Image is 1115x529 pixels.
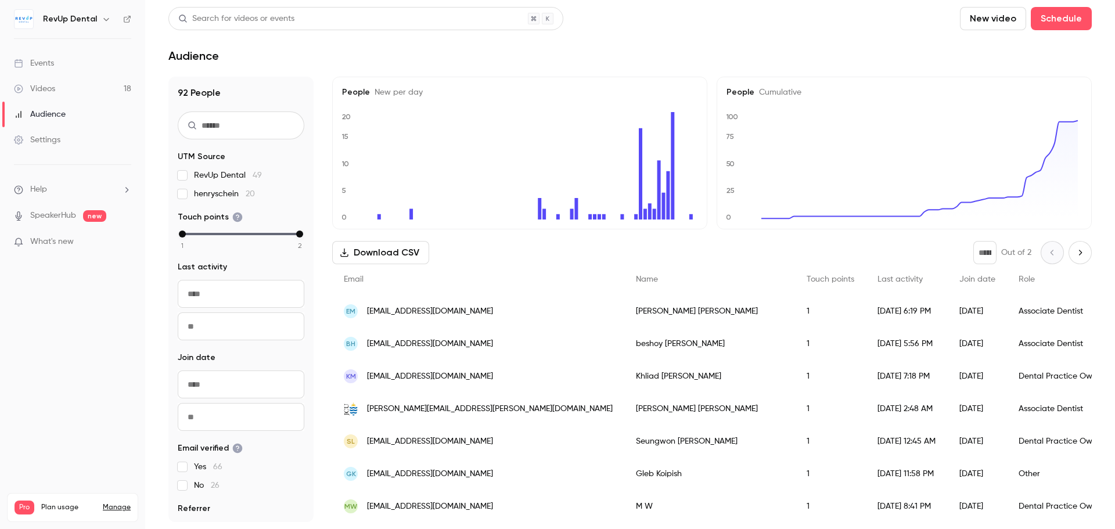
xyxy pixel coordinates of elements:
[253,171,262,179] span: 49
[211,481,220,490] span: 26
[877,275,923,283] span: Last activity
[624,393,795,425] div: [PERSON_NAME] [PERSON_NAME]
[367,501,493,513] span: [EMAIL_ADDRESS][DOMAIN_NAME]
[341,186,346,195] text: 5
[624,328,795,360] div: beshoy [PERSON_NAME]
[367,305,493,318] span: [EMAIL_ADDRESS][DOMAIN_NAME]
[346,371,356,382] span: KM
[726,87,1082,98] h5: People
[624,360,795,393] div: Khliad [PERSON_NAME]
[30,210,76,222] a: SpeakerHub
[30,236,74,248] span: What's new
[341,132,348,141] text: 15
[367,436,493,448] span: [EMAIL_ADDRESS][DOMAIN_NAME]
[624,490,795,523] div: M W
[346,339,355,349] span: bh
[795,490,866,523] div: 1
[754,88,801,96] span: Cumulative
[948,393,1007,425] div: [DATE]
[181,240,184,251] span: 1
[178,13,294,25] div: Search for videos or events
[14,183,131,196] li: help-dropdown-opener
[194,188,255,200] span: henryschein
[346,306,355,316] span: EM
[103,503,131,512] a: Manage
[178,370,304,398] input: From
[948,425,1007,458] div: [DATE]
[795,425,866,458] div: 1
[807,275,854,283] span: Touch points
[948,328,1007,360] div: [DATE]
[246,190,255,198] span: 20
[298,240,302,251] span: 2
[1019,275,1035,283] span: Role
[948,360,1007,393] div: [DATE]
[43,13,97,25] h6: RevUp Dental
[726,160,735,168] text: 50
[344,275,364,283] span: Email
[194,461,222,473] span: Yes
[178,261,227,273] span: Last activity
[14,57,54,69] div: Events
[795,458,866,490] div: 1
[948,490,1007,523] div: [DATE]
[168,49,219,63] h1: Audience
[948,295,1007,328] div: [DATE]
[370,88,423,96] span: New per day
[332,241,429,264] button: Download CSV
[14,109,66,120] div: Audience
[960,7,1026,30] button: New video
[179,231,186,237] div: min
[866,490,948,523] div: [DATE] 8:41 PM
[624,295,795,328] div: [PERSON_NAME] [PERSON_NAME]
[726,213,731,221] text: 0
[15,501,34,514] span: Pro
[866,458,948,490] div: [DATE] 11:58 PM
[341,160,349,168] text: 10
[344,501,357,512] span: MW
[367,370,493,383] span: [EMAIL_ADDRESS][DOMAIN_NAME]
[178,403,304,431] input: To
[636,275,658,283] span: Name
[213,463,222,471] span: 66
[30,183,47,196] span: Help
[194,170,262,181] span: RevUp Dental
[726,186,735,195] text: 25
[178,280,304,308] input: From
[342,87,697,98] h5: People
[959,275,995,283] span: Join date
[178,503,210,514] span: Referrer
[367,338,493,350] span: [EMAIL_ADDRESS][DOMAIN_NAME]
[726,113,738,121] text: 100
[41,503,96,512] span: Plan usage
[14,134,60,146] div: Settings
[795,295,866,328] div: 1
[795,393,866,425] div: 1
[1031,7,1092,30] button: Schedule
[866,360,948,393] div: [DATE] 7:18 PM
[795,360,866,393] div: 1
[178,352,215,364] span: Join date
[795,328,866,360] div: 1
[178,86,304,100] h1: 92 People
[342,113,351,121] text: 20
[866,328,948,360] div: [DATE] 5:56 PM
[178,312,304,340] input: To
[1069,241,1092,264] button: Next page
[194,480,220,491] span: No
[178,442,243,454] span: Email verified
[344,402,358,416] img: my.jcu.edu.au
[83,210,106,222] span: new
[367,468,493,480] span: [EMAIL_ADDRESS][DOMAIN_NAME]
[178,211,243,223] span: Touch points
[866,425,948,458] div: [DATE] 12:45 AM
[1001,247,1031,258] p: Out of 2
[296,231,303,237] div: max
[117,237,131,247] iframe: Noticeable Trigger
[624,425,795,458] div: Seungwon [PERSON_NAME]
[347,436,355,447] span: SL
[726,132,734,141] text: 75
[866,295,948,328] div: [DATE] 6:19 PM
[367,403,613,415] span: [PERSON_NAME][EMAIL_ADDRESS][PERSON_NAME][DOMAIN_NAME]
[178,151,225,163] span: UTM Source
